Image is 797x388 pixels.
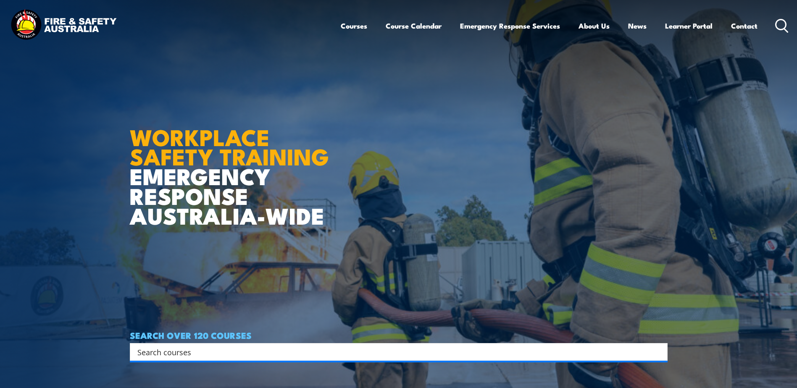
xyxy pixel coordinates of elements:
strong: WORKPLACE SAFETY TRAINING [130,119,329,173]
a: Course Calendar [386,15,442,37]
input: Search input [137,346,649,358]
a: Emergency Response Services [460,15,560,37]
h1: EMERGENCY RESPONSE AUSTRALIA-WIDE [130,106,335,225]
a: Learner Portal [665,15,713,37]
a: News [628,15,647,37]
a: Courses [341,15,367,37]
a: Contact [731,15,758,37]
form: Search form [139,346,651,358]
button: Search magnifier button [653,346,665,358]
a: About Us [579,15,610,37]
h4: SEARCH OVER 120 COURSES [130,330,668,340]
